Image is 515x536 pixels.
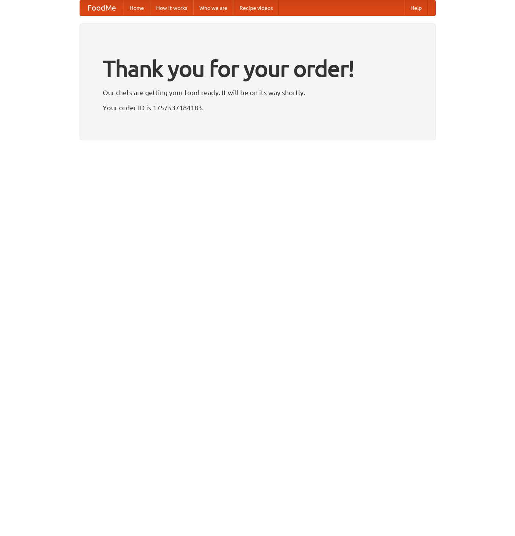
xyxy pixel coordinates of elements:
p: Our chefs are getting your food ready. It will be on its way shortly. [103,87,413,98]
a: Help [404,0,428,16]
a: Recipe videos [233,0,279,16]
a: FoodMe [80,0,124,16]
h1: Thank you for your order! [103,50,413,87]
a: Home [124,0,150,16]
a: How it works [150,0,193,16]
p: Your order ID is 1757537184183. [103,102,413,113]
a: Who we are [193,0,233,16]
